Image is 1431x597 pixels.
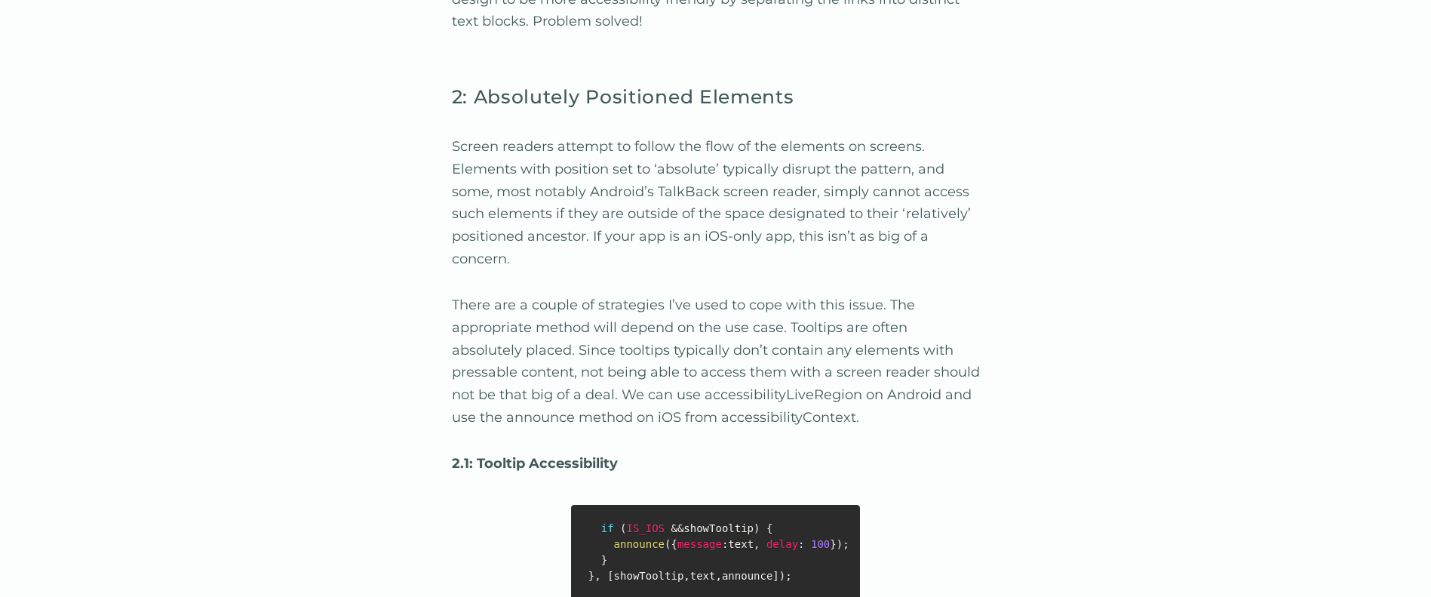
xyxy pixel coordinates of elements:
[452,294,980,429] p: There are a couple of strategies I’ve used to cope with this issue. The appropriate method will d...
[779,570,785,582] span: )
[452,136,980,270] p: Screen readers attempt to follow the flow of the elements on screens. Elements with position set ...
[671,538,677,550] span: {
[772,570,778,582] span: ]
[576,515,854,589] code: showTooltip text showTooltip text announce
[811,538,830,550] span: 100
[766,538,798,550] span: delay
[594,570,600,582] span: ,
[683,570,689,582] span: ,
[766,522,772,534] span: {
[677,538,722,550] span: message
[785,570,791,582] span: ;
[452,455,618,472] strong: 2.1: Tooltip Accessibility
[588,570,594,582] span: }
[601,522,614,534] span: if
[754,538,760,550] span: ,
[671,522,683,534] span: &&
[620,522,626,534] span: (
[665,538,671,550] span: (
[715,570,721,582] span: ,
[626,522,665,534] span: IS_IOS
[452,82,980,112] h3: 2: Absolutely Positioned Elements
[601,554,607,566] span: }
[607,570,613,582] span: [
[722,538,728,550] span: :
[843,538,849,550] span: ;
[754,522,760,534] span: )
[830,538,836,550] span: }
[837,538,843,550] span: )
[798,538,804,550] span: :
[614,538,665,550] span: announce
